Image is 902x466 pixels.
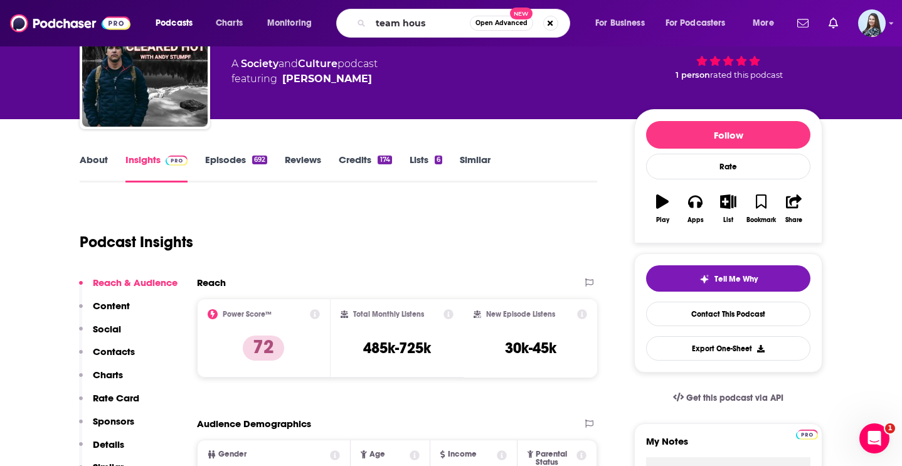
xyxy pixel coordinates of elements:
[858,9,886,37] img: User Profile
[93,392,139,404] p: Rate Card
[510,8,533,19] span: New
[448,450,477,458] span: Income
[279,58,298,70] span: and
[796,428,818,440] a: Pro website
[710,70,783,80] span: rated this podcast
[79,392,139,415] button: Rate Card
[858,9,886,37] span: Logged in as brookefortierpr
[93,438,124,450] p: Details
[125,154,188,183] a: InsightsPodchaser Pro
[93,369,123,381] p: Charts
[147,13,209,33] button: open menu
[378,156,391,164] div: 174
[93,277,178,289] p: Reach & Audience
[435,156,442,164] div: 6
[79,300,130,323] button: Content
[369,450,385,458] span: Age
[208,13,250,33] a: Charts
[666,14,726,32] span: For Podcasters
[285,154,321,183] a: Reviews
[746,216,776,224] div: Bookmark
[686,393,783,403] span: Get this podcast via API
[205,154,267,183] a: Episodes692
[197,277,226,289] h2: Reach
[80,233,193,252] h1: Podcast Insights
[218,450,247,458] span: Gender
[79,438,124,462] button: Details
[656,216,669,224] div: Play
[241,58,279,70] a: Society
[156,14,193,32] span: Podcasts
[824,13,843,34] a: Show notifications dropdown
[646,336,810,361] button: Export One-Sheet
[796,430,818,440] img: Podchaser Pro
[753,14,774,32] span: More
[243,336,284,361] p: 72
[595,14,645,32] span: For Business
[679,186,711,231] button: Apps
[470,16,533,31] button: Open AdvancedNew
[699,274,709,284] img: tell me why sparkle
[486,310,555,319] h2: New Episode Listens
[339,154,391,183] a: Credits174
[298,58,337,70] a: Culture
[785,216,802,224] div: Share
[410,154,442,183] a: Lists6
[93,346,135,357] p: Contacts
[475,20,528,26] span: Open Advanced
[82,1,208,127] img: Cleared Hot
[646,154,810,179] div: Rate
[79,369,123,392] button: Charts
[166,156,188,166] img: Podchaser Pro
[646,121,810,149] button: Follow
[258,13,328,33] button: open menu
[663,383,793,413] a: Get this podcast via API
[93,300,130,312] p: Content
[353,310,424,319] h2: Total Monthly Listens
[231,71,378,87] span: featuring
[79,323,121,346] button: Social
[676,70,710,80] span: 1 person
[267,14,312,32] span: Monitoring
[282,71,372,87] a: Andy Stumpf
[371,13,470,33] input: Search podcasts, credits, & more...
[657,13,744,33] button: open menu
[93,323,121,335] p: Social
[778,186,810,231] button: Share
[10,11,130,35] img: Podchaser - Follow, Share and Rate Podcasts
[714,274,758,284] span: Tell Me Why
[744,13,790,33] button: open menu
[223,310,272,319] h2: Power Score™
[231,56,378,87] div: A podcast
[859,423,889,453] iframe: Intercom live chat
[687,216,704,224] div: Apps
[348,9,582,38] div: Search podcasts, credits, & more...
[460,154,491,183] a: Similar
[586,13,661,33] button: open menu
[216,14,243,32] span: Charts
[79,277,178,300] button: Reach & Audience
[505,339,556,357] h3: 30k-45k
[885,423,895,433] span: 1
[252,156,267,164] div: 692
[792,13,814,34] a: Show notifications dropdown
[712,186,745,231] button: List
[197,418,311,430] h2: Audience Demographics
[858,9,886,37] button: Show profile menu
[646,302,810,326] a: Contact This Podcast
[363,339,431,357] h3: 485k-725k
[79,346,135,369] button: Contacts
[745,186,777,231] button: Bookmark
[646,435,810,457] label: My Notes
[80,154,108,183] a: About
[646,186,679,231] button: Play
[646,265,810,292] button: tell me why sparkleTell Me Why
[79,415,134,438] button: Sponsors
[634,10,822,88] div: 72 1 personrated this podcast
[723,216,733,224] div: List
[93,415,134,427] p: Sponsors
